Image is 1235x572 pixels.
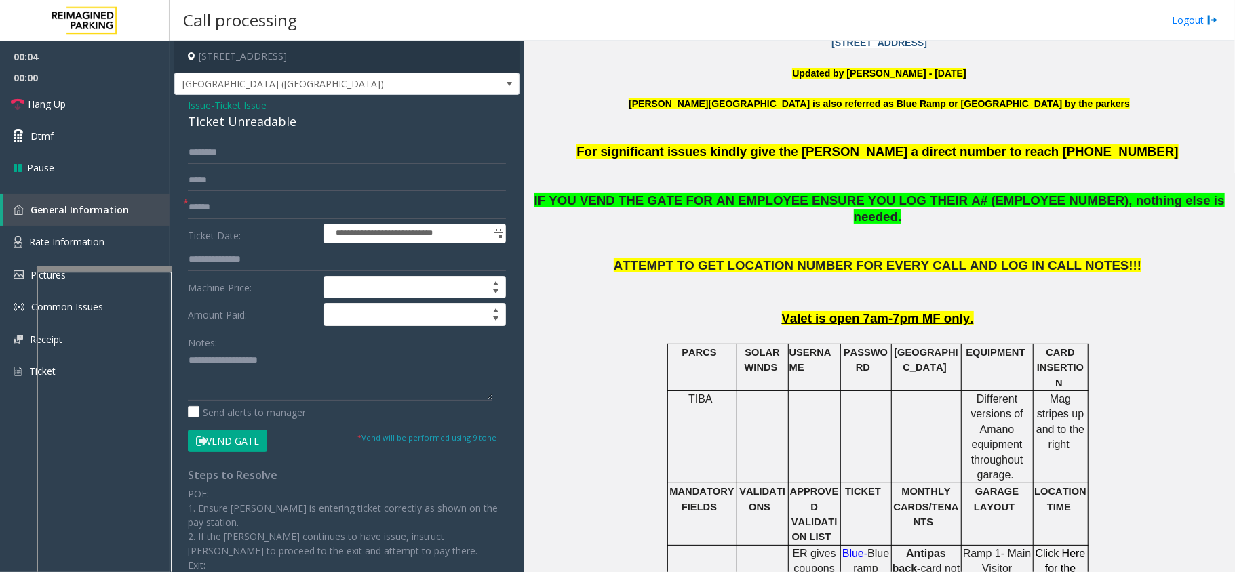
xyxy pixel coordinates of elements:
span: EQUIPMENT [966,347,1025,358]
span: Issue [188,98,211,113]
span: For significant issues kindly give the [PERSON_NAME] a direct number to reach [PHONE_NUMBER] [576,144,1178,159]
img: logout [1207,13,1218,27]
span: USERNAME [789,347,831,373]
label: Ticket Date: [184,224,320,244]
label: Amount Paid: [184,303,320,326]
span: Decrease value [486,314,505,325]
span: MANDATORY FIELDS [670,486,734,512]
span: General Information [31,203,129,216]
span: Pause [27,161,54,175]
span: Different versions of Amano equipment throughout garage [971,393,1023,481]
span: Ticket [29,365,56,377]
h4: Steps to Resolve [188,469,506,482]
span: Increase value [486,304,505,314]
span: [GEOGRAPHIC_DATA] ([GEOGRAPHIC_DATA]) [175,73,450,95]
span: TICKET [845,486,881,497]
button: Vend Gate [188,430,267,453]
span: PASSWORD [844,347,888,373]
span: Blue- [842,548,867,559]
small: Vend will be performed using 9 tone [357,432,496,443]
span: ATTEMPT TO GET LOCATION NUMBER FOR EVERY CALL AND LOG IN CALL NOTES!!! [614,258,1141,272]
span: Pictures [31,268,66,281]
img: 'icon' [14,236,22,248]
img: 'icon' [14,302,24,312]
span: . [1011,469,1014,481]
span: PARCS [682,347,716,358]
a: [STREET_ADDRESS] [831,37,927,48]
span: TIBA [688,393,713,405]
h3: Call processing [176,3,304,37]
span: Common Issues [31,300,103,313]
span: APPROVED VALIDATION LIST [790,486,839,542]
span: Mag stripes up and to the right [1036,393,1084,450]
b: [PERSON_NAME][GEOGRAPHIC_DATA] is also referred as Blue Ramp or [GEOGRAPHIC_DATA] by the parkers [629,98,1130,109]
span: MONTHLY CARDS/TENANTS [894,486,959,527]
label: Send alerts to manager [188,405,306,420]
label: Machine Price: [184,276,320,299]
img: 'icon' [14,270,24,279]
span: Valet is open 7am-7pm MF only. [782,311,974,325]
span: Decrease value [486,287,505,298]
span: Increase value [486,277,505,287]
span: CARD INSERTION [1037,347,1084,388]
img: 'icon' [14,335,23,344]
span: [GEOGRAPHIC_DATA] [894,347,958,373]
img: 'icon' [14,365,22,377]
span: Dtmf [31,129,54,143]
label: Notes: [188,331,217,350]
span: VALIDATIONS [739,486,785,512]
span: Hang Up [28,97,66,111]
span: SOLAR WINDS [745,347,780,373]
h4: [STREET_ADDRESS] [174,41,520,73]
font: Updated by [PERSON_NAME] - [DATE] [792,68,966,79]
span: GARAGE LAYOUT [974,486,1019,512]
a: General Information [3,194,170,226]
span: LOCATION TIME [1034,486,1086,512]
span: Receipt [30,333,62,346]
span: Toggle popup [490,224,505,243]
span: Rate Information [29,235,104,248]
span: Ticket Issue [214,98,267,113]
a: Logout [1172,13,1218,27]
span: IF YOU VEND THE GATE FOR AN EMPLOYEE ENSURE YOU LOG THEIR A# (EMPLOYEE NUMBER), nothing else is n... [534,193,1225,224]
span: . [898,209,901,224]
img: 'icon' [14,205,24,215]
div: Ticket Unreadable [188,113,506,131]
span: - [211,99,267,112]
